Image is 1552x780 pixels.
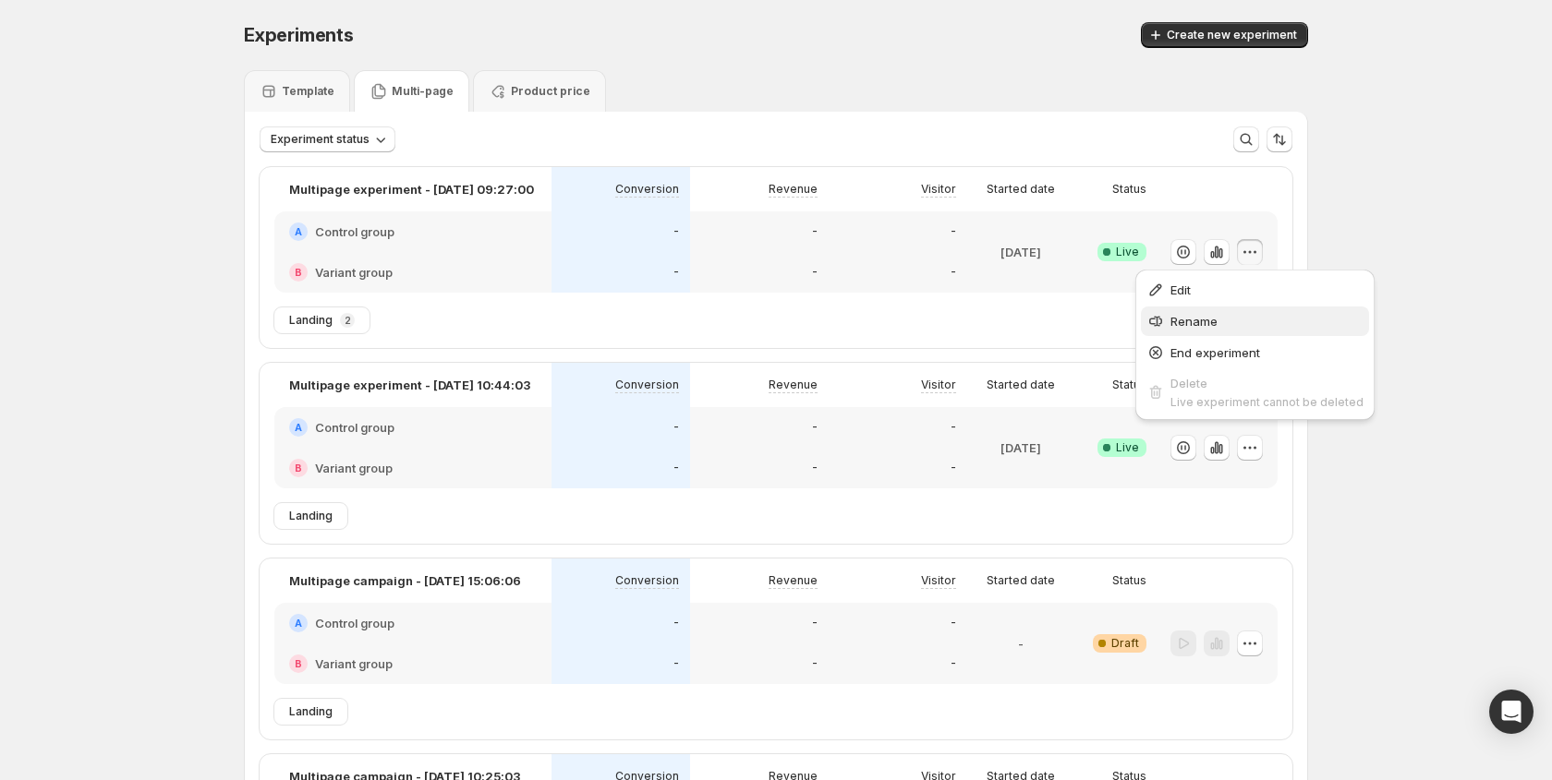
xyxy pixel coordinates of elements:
[260,126,395,152] button: Experiment status
[812,420,818,435] p: -
[289,571,521,590] p: Multipage campaign - [DATE] 15:06:06
[1170,395,1364,409] span: Live experiment cannot be deleted
[315,654,393,673] h2: Variant group
[673,616,679,630] p: -
[1112,378,1146,392] p: Status
[769,182,818,197] p: Revenue
[812,656,818,671] p: -
[1111,636,1139,651] span: Draft
[282,84,334,99] p: Template
[1141,338,1369,367] button: End experiment
[921,182,956,197] p: Visitor
[315,614,394,632] h2: Control group
[345,315,351,326] p: 2
[1167,28,1297,42] span: Create new experiment
[673,224,679,239] p: -
[921,378,956,392] p: Visitor
[921,573,956,588] p: Visitor
[987,378,1055,392] p: Started date
[951,461,956,475] p: -
[315,418,394,437] h2: Control group
[673,461,679,475] p: -
[1112,182,1146,197] p: Status
[812,265,818,280] p: -
[244,24,354,46] span: Experiments
[673,265,679,280] p: -
[769,573,818,588] p: Revenue
[1141,306,1369,336] button: Rename
[1116,440,1139,455] span: Live
[615,182,679,197] p: Conversion
[951,420,956,435] p: -
[295,462,302,474] h2: B
[615,378,679,392] p: Conversion
[1170,282,1191,297] span: Edit
[1141,275,1369,305] button: Edit
[1170,345,1260,360] span: End experiment
[295,226,302,237] h2: A
[289,509,333,523] span: Landing
[1489,690,1534,734] div: Open Intercom Messenger
[673,656,679,671] p: -
[315,222,394,241] h2: Control group
[1000,438,1041,457] p: [DATE]
[295,618,302,629] h2: A
[1018,634,1024,653] p: -
[271,132,370,147] span: Experiment status
[295,658,302,669] h2: B
[1116,245,1139,259] span: Live
[987,573,1055,588] p: Started date
[295,267,302,278] h2: B
[392,84,454,99] p: Multi-page
[951,224,956,239] p: -
[1112,573,1146,588] p: Status
[1141,369,1369,414] button: DeleteLive experiment cannot be deleted
[289,313,333,328] span: Landing
[1170,374,1364,392] div: Delete
[289,704,333,719] span: Landing
[615,573,679,588] p: Conversion
[315,459,393,477] h2: Variant group
[951,616,956,630] p: -
[315,263,393,282] h2: Variant group
[289,376,530,394] p: Multipage experiment - [DATE] 10:44:03
[812,461,818,475] p: -
[511,84,590,99] p: Product price
[1267,126,1292,152] button: Sort the results
[951,265,956,280] p: -
[812,224,818,239] p: -
[289,180,534,198] p: Multipage experiment - [DATE] 09:27:00
[987,182,1055,197] p: Started date
[673,420,679,435] p: -
[295,422,302,433] h2: A
[951,656,956,671] p: -
[812,616,818,630] p: -
[769,378,818,392] p: Revenue
[1141,22,1308,48] button: Create new experiment
[1170,314,1218,329] span: Rename
[1000,243,1041,261] p: [DATE]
